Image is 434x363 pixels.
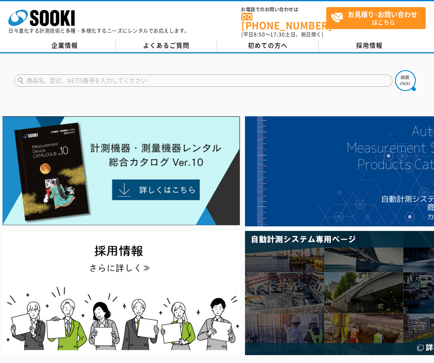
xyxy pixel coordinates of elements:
[2,116,240,226] img: Catalog Ver10
[241,7,326,12] span: お電話でのお問い合わせは
[331,7,425,28] span: はこちら
[395,70,416,91] img: btn_search.png
[248,41,288,50] span: 初めての方へ
[254,31,265,38] span: 8:50
[116,39,217,52] a: よくあるご質問
[270,31,285,38] span: 17:30
[348,9,417,19] strong: お見積り･お問い合わせ
[241,31,323,38] span: (平日 ～ 土日、祝日除く)
[14,74,393,87] input: 商品名、型式、NETIS番号を入力してください
[2,231,240,355] img: SOOKI recruit
[217,39,319,52] a: 初めての方へ
[14,39,116,52] a: 企業情報
[326,7,426,29] a: お見積り･お問い合わせはこちら
[319,39,420,52] a: 採用情報
[241,13,326,30] a: [PHONE_NUMBER]
[8,28,190,33] p: 日々進化する計測技術と多種・多様化するニーズにレンタルでお応えします。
